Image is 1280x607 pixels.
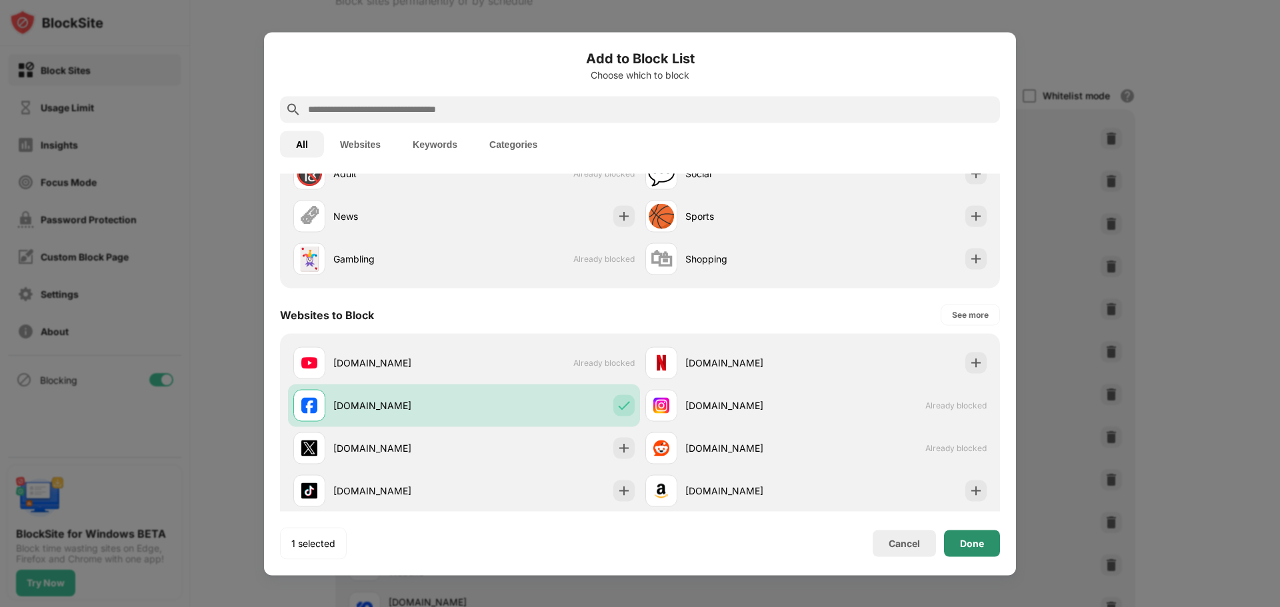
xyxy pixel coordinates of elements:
[647,203,675,230] div: 🏀
[301,440,317,456] img: favicons
[653,397,669,413] img: favicons
[397,131,473,157] button: Keywords
[653,482,669,498] img: favicons
[685,398,816,412] div: [DOMAIN_NAME]
[685,252,816,266] div: Shopping
[280,48,1000,68] h6: Add to Block List
[301,354,317,370] img: favicons
[333,167,464,181] div: Adult
[333,356,464,370] div: [DOMAIN_NAME]
[573,358,635,368] span: Already blocked
[301,397,317,413] img: favicons
[333,441,464,455] div: [DOMAIN_NAME]
[573,254,635,264] span: Already blocked
[333,484,464,498] div: [DOMAIN_NAME]
[473,131,553,157] button: Categories
[280,308,374,321] div: Websites to Block
[285,101,301,117] img: search.svg
[298,203,321,230] div: 🗞
[685,441,816,455] div: [DOMAIN_NAME]
[280,131,324,157] button: All
[295,160,323,187] div: 🔞
[960,538,984,548] div: Done
[685,167,816,181] div: Social
[925,443,987,453] span: Already blocked
[653,440,669,456] img: favicons
[301,482,317,498] img: favicons
[333,252,464,266] div: Gambling
[295,245,323,273] div: 🃏
[333,209,464,223] div: News
[889,538,920,549] div: Cancel
[650,245,673,273] div: 🛍
[685,484,816,498] div: [DOMAIN_NAME]
[573,169,635,179] span: Already blocked
[685,356,816,370] div: [DOMAIN_NAME]
[925,400,987,410] span: Already blocked
[291,536,335,550] div: 1 selected
[324,131,397,157] button: Websites
[952,308,989,321] div: See more
[280,69,1000,80] div: Choose which to block
[647,160,675,187] div: 💬
[333,398,464,412] div: [DOMAIN_NAME]
[685,209,816,223] div: Sports
[653,354,669,370] img: favicons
